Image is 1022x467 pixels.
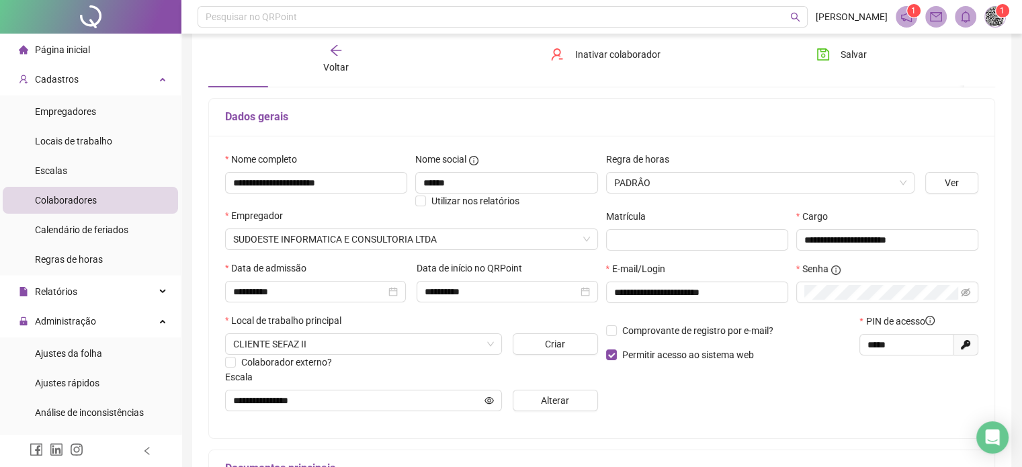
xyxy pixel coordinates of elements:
[35,254,103,265] span: Regras de horas
[329,44,343,57] span: arrow-left
[35,106,96,117] span: Empregadores
[996,4,1009,17] sup: Atualize o seu contato no menu Meus Dados
[35,378,99,388] span: Ajustes rápidos
[945,175,959,190] span: Ver
[35,136,112,146] span: Locais de trabalho
[545,337,565,351] span: Criar
[19,75,28,84] span: user-add
[241,357,332,368] span: Colaborador externo?
[911,6,916,15] span: 1
[930,11,942,23] span: mail
[925,316,935,325] span: info-circle
[233,229,590,249] span: SUDOESTE INFORMATICA E CONSULTORIA LTDA
[802,261,828,276] span: Senha
[35,224,128,235] span: Calendário de feriados
[1000,6,1005,15] span: 1
[574,47,660,62] span: Inativar colaborador
[35,165,67,176] span: Escalas
[469,156,478,165] span: info-circle
[35,286,77,297] span: Relatórios
[841,47,867,62] span: Salvar
[225,313,350,328] label: Local de trabalho principal
[806,44,877,65] button: Salvar
[35,407,144,418] span: Análise de inconsistências
[816,9,888,24] span: [PERSON_NAME]
[225,261,315,275] label: Data de admissão
[964,56,995,87] button: ellipsis
[225,370,261,384] label: Escala
[35,195,97,206] span: Colaboradores
[606,261,674,276] label: E-mail/Login
[907,4,921,17] sup: 1
[513,333,598,355] button: Criar
[816,48,830,61] span: save
[484,396,494,405] span: eye
[790,12,800,22] span: search
[550,48,564,61] span: user-delete
[323,62,349,73] span: Voltar
[622,325,773,336] span: Comprovante de registro por e-mail?
[796,209,837,224] label: Cargo
[431,196,519,206] span: Utilizar nos relatórios
[976,421,1009,454] div: Open Intercom Messenger
[225,152,306,167] label: Nome completo
[513,390,598,411] button: Alterar
[540,44,670,65] button: Inativar colaborador
[35,44,90,55] span: Página inicial
[19,45,28,54] span: home
[225,109,978,125] h5: Dados gerais
[233,334,494,354] span: RUA DAS VASSOURAS ,01 CENTRO HISTORICO
[30,443,43,456] span: facebook
[142,446,152,456] span: left
[35,74,79,85] span: Cadastros
[960,11,972,23] span: bell
[606,152,678,167] label: Regra de horas
[831,265,841,275] span: info-circle
[866,314,935,329] span: PIN de acesso
[35,348,102,359] span: Ajustes da folha
[614,173,906,193] span: PADRÂO
[19,287,28,296] span: file
[225,208,292,223] label: Empregador
[622,349,754,360] span: Permitir acesso ao sistema web
[50,443,63,456] span: linkedin
[415,152,466,167] span: Nome social
[35,316,96,327] span: Administração
[925,172,978,194] button: Ver
[985,7,1005,27] img: 67162
[900,11,912,23] span: notification
[541,393,569,408] span: Alterar
[417,261,531,275] label: Data de início no QRPoint
[961,288,970,297] span: eye-invisible
[19,316,28,326] span: lock
[70,443,83,456] span: instagram
[606,209,654,224] label: Matrícula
